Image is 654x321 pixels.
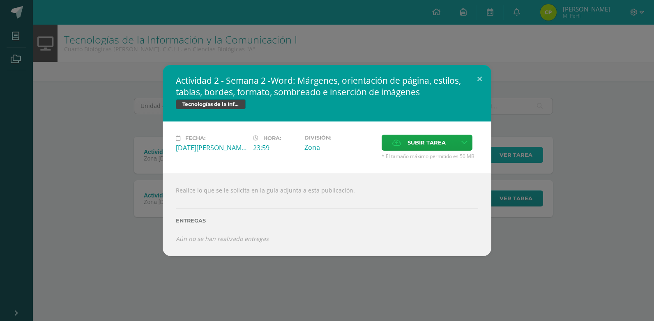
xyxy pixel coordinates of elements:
[185,135,205,141] span: Fecha:
[382,153,478,160] span: * El tamaño máximo permitido es 50 MB
[176,218,478,224] label: Entregas
[468,65,491,93] button: Close (Esc)
[176,143,246,152] div: [DATE][PERSON_NAME]
[163,173,491,256] div: Realice lo que se le solicita en la guía adjunta a esta publicación.
[304,143,375,152] div: Zona
[304,135,375,141] label: División:
[253,143,298,152] div: 23:59
[176,235,269,243] i: Aún no se han realizado entregas
[176,99,246,109] span: Tecnologías de la Información y la Comunicación I
[408,135,446,150] span: Subir tarea
[176,75,478,98] h2: Actividad 2 - Semana 2 -Word: Márgenes, orientación de página, estilos, tablas, bordes, formato, ...
[263,135,281,141] span: Hora:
